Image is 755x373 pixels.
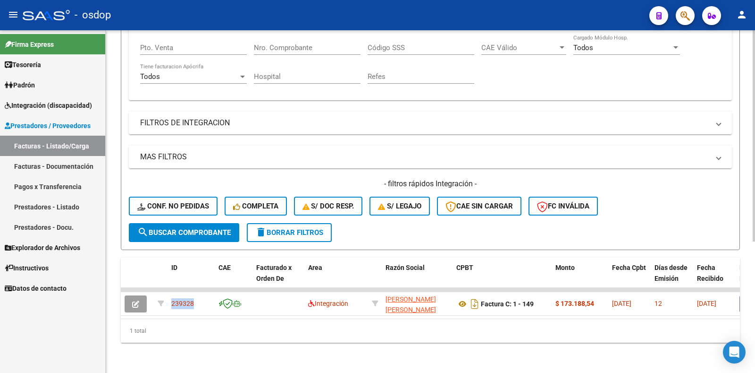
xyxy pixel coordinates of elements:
mat-icon: person [736,9,747,20]
span: Borrar Filtros [255,228,323,237]
datatable-header-cell: CPBT [453,258,552,299]
span: Integración (discapacidad) [5,100,92,111]
span: 12 [654,300,662,307]
mat-panel-title: MAS FILTROS [140,152,709,162]
span: Facturado x Orden De [256,264,292,282]
div: 1 total [121,319,740,343]
span: - osdop [75,5,111,26]
span: Firma Express [5,39,54,50]
mat-expansion-panel-header: FILTROS DE INTEGRACION [129,112,732,134]
span: Area [308,264,322,271]
span: Días desde Emisión [654,264,688,282]
span: ID [171,264,177,271]
span: Razón Social [386,264,425,271]
datatable-header-cell: ID [168,258,215,299]
datatable-header-cell: Fecha Recibido [693,258,736,299]
span: Buscar Comprobante [137,228,231,237]
span: CPBT [456,264,473,271]
span: Todos [573,43,593,52]
datatable-header-cell: Area [304,258,368,299]
span: Instructivos [5,263,49,273]
button: S/ legajo [369,197,430,216]
span: Todos [140,72,160,81]
datatable-header-cell: Facturado x Orden De [252,258,304,299]
span: [DATE] [697,300,716,307]
i: Descargar documento [469,296,481,312]
mat-icon: search [137,226,149,238]
div: Open Intercom Messenger [723,341,746,364]
datatable-header-cell: CAE [215,258,252,299]
span: S/ legajo [378,202,421,210]
span: [DATE] [612,300,631,307]
span: Conf. no pedidas [137,202,209,210]
span: CAE Válido [481,43,558,52]
button: FC Inválida [528,197,598,216]
span: Explorador de Archivos [5,243,80,253]
span: CAE SIN CARGAR [445,202,513,210]
button: Buscar Comprobante [129,223,239,242]
span: 239328 [171,300,194,307]
button: Completa [225,197,287,216]
button: Borrar Filtros [247,223,332,242]
mat-icon: menu [8,9,19,20]
h4: - filtros rápidos Integración - [129,179,732,189]
span: Fecha Recibido [697,264,723,282]
mat-icon: delete [255,226,267,238]
button: CAE SIN CARGAR [437,197,521,216]
span: Padrón [5,80,35,90]
button: S/ Doc Resp. [294,197,363,216]
span: Completa [233,202,278,210]
span: [PERSON_NAME] [PERSON_NAME] [386,295,436,314]
span: Tesorería [5,60,41,70]
span: CAE [218,264,231,271]
div: 27362531697 [386,294,449,314]
strong: Factura C: 1 - 149 [481,300,534,308]
span: Fecha Cpbt [612,264,646,271]
datatable-header-cell: Fecha Cpbt [608,258,651,299]
strong: $ 173.188,54 [555,300,594,307]
datatable-header-cell: Días desde Emisión [651,258,693,299]
span: S/ Doc Resp. [302,202,354,210]
mat-expansion-panel-header: MAS FILTROS [129,146,732,168]
button: Conf. no pedidas [129,197,218,216]
datatable-header-cell: Razón Social [382,258,453,299]
span: Integración [308,300,348,307]
span: FC Inválida [537,202,589,210]
span: Monto [555,264,575,271]
span: Prestadores / Proveedores [5,121,91,131]
span: Datos de contacto [5,283,67,294]
datatable-header-cell: Monto [552,258,608,299]
mat-panel-title: FILTROS DE INTEGRACION [140,118,709,128]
